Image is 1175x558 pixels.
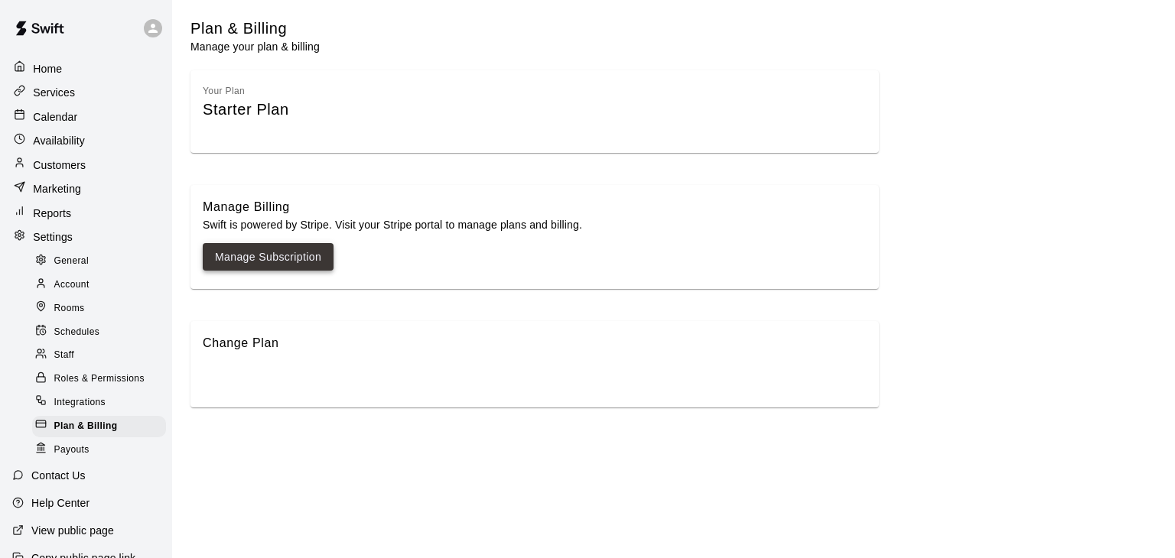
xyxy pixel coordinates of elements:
a: Payouts [32,438,172,462]
a: General [32,250,172,274]
span: Your Plan [203,86,245,96]
span: Staff [54,348,74,363]
p: Home [33,61,62,76]
span: Account [54,277,90,293]
p: Services [33,85,75,100]
div: Staff [32,345,166,366]
p: Reports [33,206,71,221]
span: Plan & Billing [54,419,118,434]
a: Services [11,82,161,104]
span: General [54,254,90,269]
div: Schedules [32,322,166,343]
div: Roles & Permissions [32,368,166,390]
p: Calendar [33,109,77,125]
div: Change Plan [203,333,867,353]
a: Schedules [32,320,172,344]
button: Manage Subscription [203,243,334,271]
h5: Plan & Billing [190,18,320,39]
div: Manage Billing [203,197,867,217]
a: Manage Subscription [215,248,321,267]
div: Starter Plan [203,99,867,120]
a: Account [32,274,172,297]
span: Roles & Permissions [54,371,145,387]
a: Customers [11,154,161,176]
div: Integrations [32,392,166,414]
a: Plan & Billing [32,414,172,438]
a: Marketing [11,177,161,200]
div: Rooms [32,298,166,320]
a: Reports [11,202,161,224]
p: Marketing [33,181,81,196]
p: Customers [33,157,86,173]
p: Swift is powered by Stripe. Visit your Stripe portal to manage plans and billing. [203,217,867,232]
a: Roles & Permissions [32,368,172,391]
a: Home [11,57,161,79]
a: Settings [11,225,161,248]
div: General [32,251,166,272]
a: Staff [32,344,172,368]
p: Availability [33,133,85,148]
p: Manage your plan & billing [190,39,320,54]
div: Payouts [32,439,166,460]
a: Availability [11,130,161,152]
span: Rooms [54,301,85,316]
p: Settings [33,229,73,245]
a: Calendar [11,105,161,128]
div: Plan & Billing [32,416,166,437]
div: Account [32,274,166,296]
a: Integrations [32,391,172,415]
p: Help Center [31,495,90,511]
span: Payouts [54,443,90,458]
p: Contact Us [31,468,86,483]
span: Schedules [54,325,100,340]
span: Integrations [54,395,106,410]
p: View public page [31,523,114,538]
a: Rooms [32,297,172,320]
